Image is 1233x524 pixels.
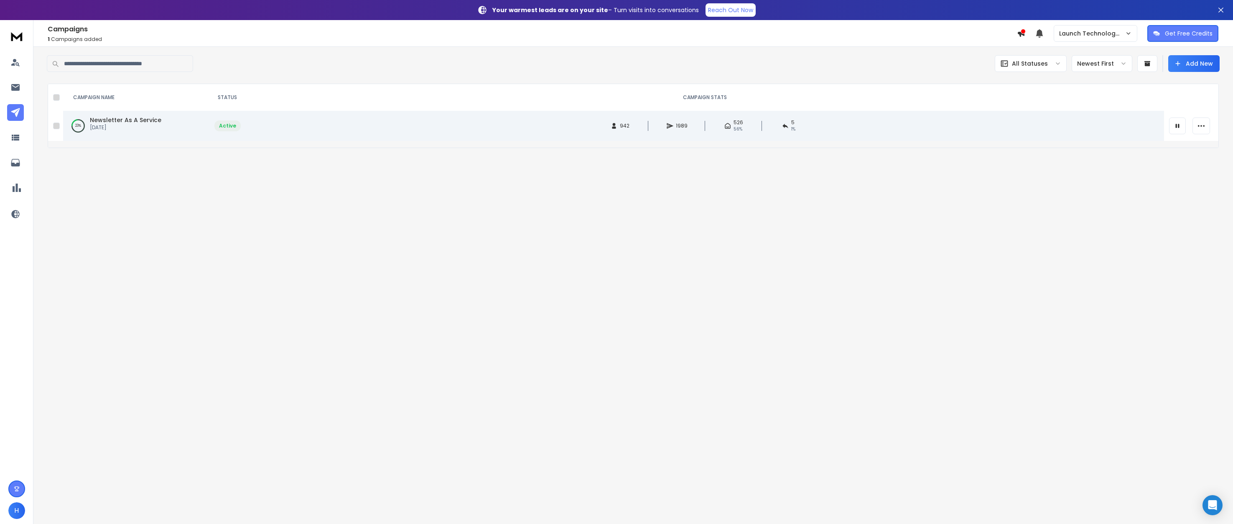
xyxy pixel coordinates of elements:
[8,502,25,519] button: H
[791,119,795,126] span: 5
[75,122,81,130] p: 23 %
[48,36,1017,43] p: Campaigns added
[48,24,1017,34] h1: Campaigns
[48,36,50,43] span: 1
[1165,29,1213,38] p: Get Free Credits
[1168,55,1220,72] button: Add New
[219,123,236,129] div: Active
[791,126,795,133] span: 1 %
[1059,29,1125,38] p: Launch Technology Group
[63,84,209,111] th: CAMPAIGN NAME
[1202,495,1223,515] div: Open Intercom Messenger
[492,6,699,14] p: – Turn visits into conversations
[8,28,25,44] img: logo
[1012,59,1048,68] p: All Statuses
[63,111,209,141] td: 23%Newsletter As A Service[DATE]
[209,84,246,111] th: STATUS
[734,119,743,126] span: 526
[734,126,742,133] span: 56 %
[1147,25,1218,42] button: Get Free Credits
[90,124,161,131] p: [DATE]
[492,6,608,14] strong: Your warmest leads are on your site
[620,123,629,129] span: 942
[676,123,688,129] span: 1989
[708,6,753,14] p: Reach Out Now
[246,84,1164,111] th: CAMPAIGN STATS
[706,3,756,17] a: Reach Out Now
[90,116,161,124] a: Newsletter As A Service
[1072,55,1132,72] button: Newest First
